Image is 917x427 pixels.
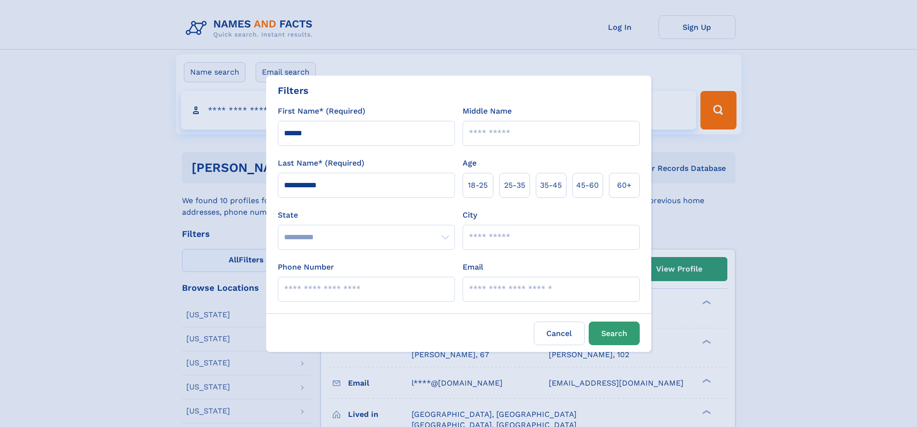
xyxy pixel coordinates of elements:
label: First Name* (Required) [278,105,365,117]
div: Filters [278,83,309,98]
label: Last Name* (Required) [278,157,364,169]
label: Email [463,261,483,273]
label: Middle Name [463,105,512,117]
span: 25‑35 [504,180,525,191]
button: Search [589,322,640,345]
label: Cancel [534,322,585,345]
span: 35‑45 [540,180,562,191]
label: City [463,209,477,221]
label: Age [463,157,477,169]
label: State [278,209,455,221]
span: 45‑60 [576,180,599,191]
span: 60+ [617,180,632,191]
span: 18‑25 [468,180,488,191]
label: Phone Number [278,261,334,273]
